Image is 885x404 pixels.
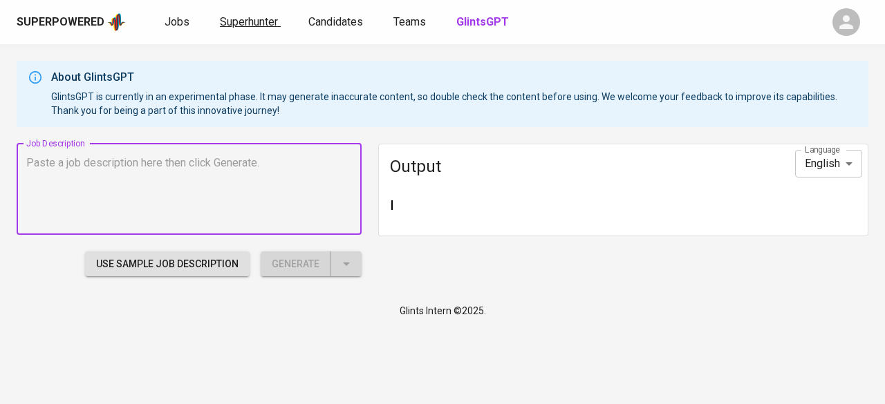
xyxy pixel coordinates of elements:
[393,14,429,30] a: Teams
[393,15,426,28] span: Teams
[51,69,857,86] div: About GlintsGPT
[220,15,278,28] span: Superhunter
[456,14,512,30] a: GlintsGPT
[165,14,192,30] a: Jobs
[17,15,104,30] div: Superpowered
[795,150,862,177] div: English
[220,14,281,30] a: Superhunter
[390,155,795,177] span: Output
[96,256,239,273] span: Use Sample Job Description
[107,12,126,32] img: app logo
[51,65,857,123] div: GlintsGPT is currently in an experimental phase. It may generate inaccurate content, so double ch...
[308,14,366,30] a: Candidates
[456,15,509,28] b: GlintsGPT
[17,12,126,32] a: Superpoweredapp logo
[308,15,363,28] span: Candidates
[85,251,250,277] button: Use Sample Job Description
[165,15,189,28] span: Jobs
